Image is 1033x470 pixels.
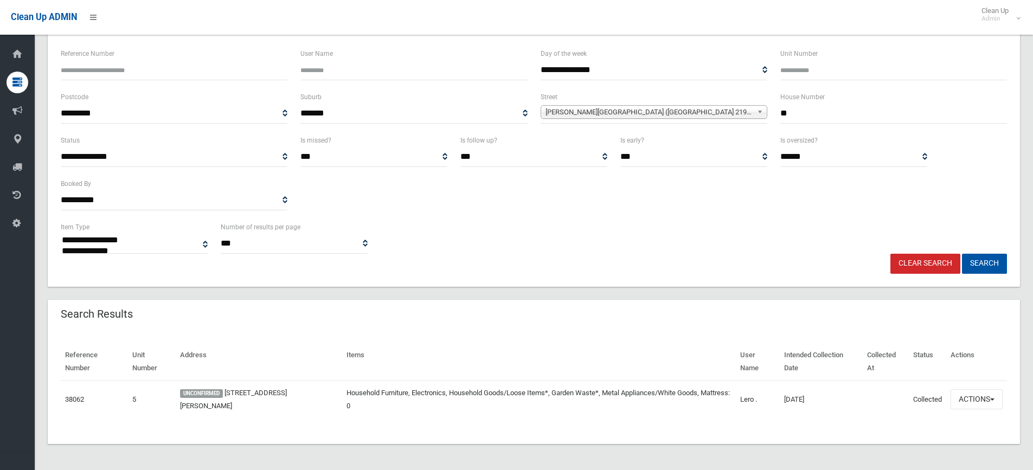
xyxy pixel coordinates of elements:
label: Day of the week [541,48,587,60]
label: House Number [780,91,825,103]
label: Item Type [61,221,89,233]
td: Collected [909,381,946,418]
th: User Name [736,343,780,381]
label: Is oversized? [780,134,818,146]
th: Unit Number [128,343,176,381]
label: Is follow up? [460,134,497,146]
button: Search [962,254,1007,274]
span: UNCONFIRMED [180,389,223,398]
span: Clean Up [976,7,1019,23]
td: 5 [128,381,176,418]
label: Booked By [61,178,91,190]
td: [DATE] [780,381,863,418]
td: Household Furniture, Electronics, Household Goods/Loose Items*, Garden Waste*, Metal Appliances/W... [342,381,736,418]
span: [PERSON_NAME][GEOGRAPHIC_DATA] ([GEOGRAPHIC_DATA] 2191) [546,106,753,119]
label: Street [541,91,557,103]
th: Reference Number [61,343,128,381]
td: Lero . [736,381,780,418]
a: Clear Search [890,254,960,274]
button: Actions [951,389,1003,409]
label: Is missed? [300,134,331,146]
th: Status [909,343,946,381]
label: User Name [300,48,333,60]
th: Intended Collection Date [780,343,863,381]
th: Collected At [863,343,909,381]
th: Actions [946,343,1007,381]
label: Reference Number [61,48,114,60]
label: Number of results per page [221,221,300,233]
label: Unit Number [780,48,818,60]
label: Postcode [61,91,88,103]
th: Items [342,343,736,381]
label: Suburb [300,91,322,103]
label: Status [61,134,80,146]
span: Clean Up ADMIN [11,12,77,22]
a: [STREET_ADDRESS][PERSON_NAME] [180,389,287,410]
a: 38062 [65,395,84,403]
th: Address [176,343,342,381]
header: Search Results [48,304,146,325]
small: Admin [981,15,1009,23]
label: Is early? [620,134,644,146]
